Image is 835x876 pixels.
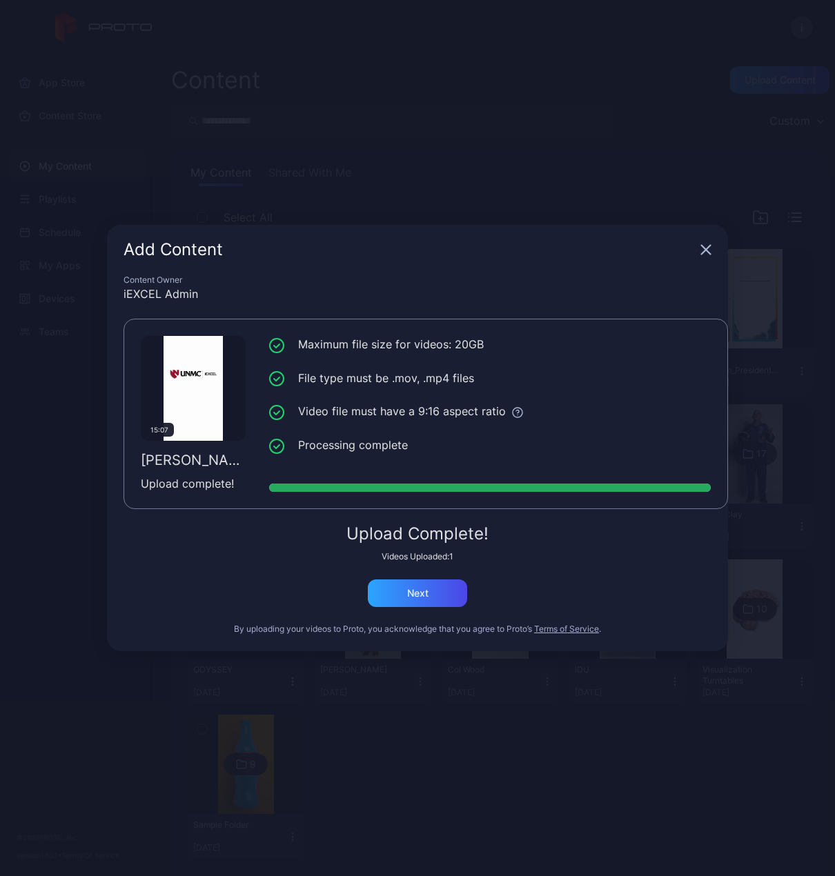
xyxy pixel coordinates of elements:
[534,624,599,635] button: Terms of Service
[269,437,711,454] li: Processing complete
[269,403,711,420] li: Video file must have a 9:16 aspect ratio
[124,286,711,302] div: iEXCEL Admin
[124,241,695,258] div: Add Content
[407,588,429,599] div: Next
[269,370,711,387] li: File type must be .mov, .mp4 files
[141,452,246,468] div: [PERSON_NAME] [PERSON_NAME] Proto Lecture(1).mp4
[124,624,711,635] div: By uploading your videos to Proto, you acknowledge that you agree to Proto’s .
[124,551,711,562] div: Videos Uploaded: 1
[269,336,711,353] li: Maximum file size for videos: 20GB
[124,275,711,286] div: Content Owner
[145,423,174,437] div: 15:07
[141,475,246,492] div: Upload complete!
[368,579,467,607] button: Next
[124,526,711,542] div: Upload Complete!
